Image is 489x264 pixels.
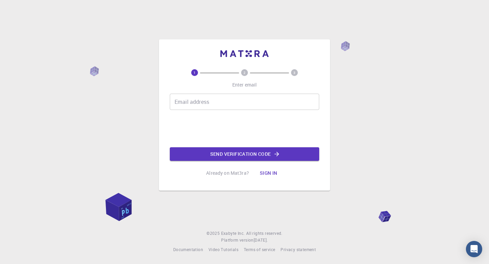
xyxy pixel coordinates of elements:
span: Documentation [173,247,203,252]
a: Terms of service [244,246,275,253]
text: 2 [243,70,246,75]
span: Privacy statement [280,247,316,252]
span: © 2025 [206,230,221,237]
span: Exabyte Inc. [221,230,245,236]
a: Video Tutorials [209,246,238,253]
p: Enter email [232,81,257,88]
a: [DATE]. [254,237,268,244]
a: Privacy statement [280,246,316,253]
text: 1 [194,70,196,75]
button: Sign in [254,166,283,180]
iframe: reCAPTCHA [193,115,296,142]
button: Send verification code [170,147,319,161]
div: Open Intercom Messenger [466,241,482,257]
span: [DATE] . [254,237,268,243]
text: 3 [293,70,295,75]
span: Platform version [221,237,253,244]
span: Terms of service [244,247,275,252]
a: Documentation [173,246,203,253]
a: Exabyte Inc. [221,230,245,237]
span: Video Tutorials [209,247,238,252]
span: All rights reserved. [246,230,283,237]
p: Already on Mat3ra? [206,170,249,176]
